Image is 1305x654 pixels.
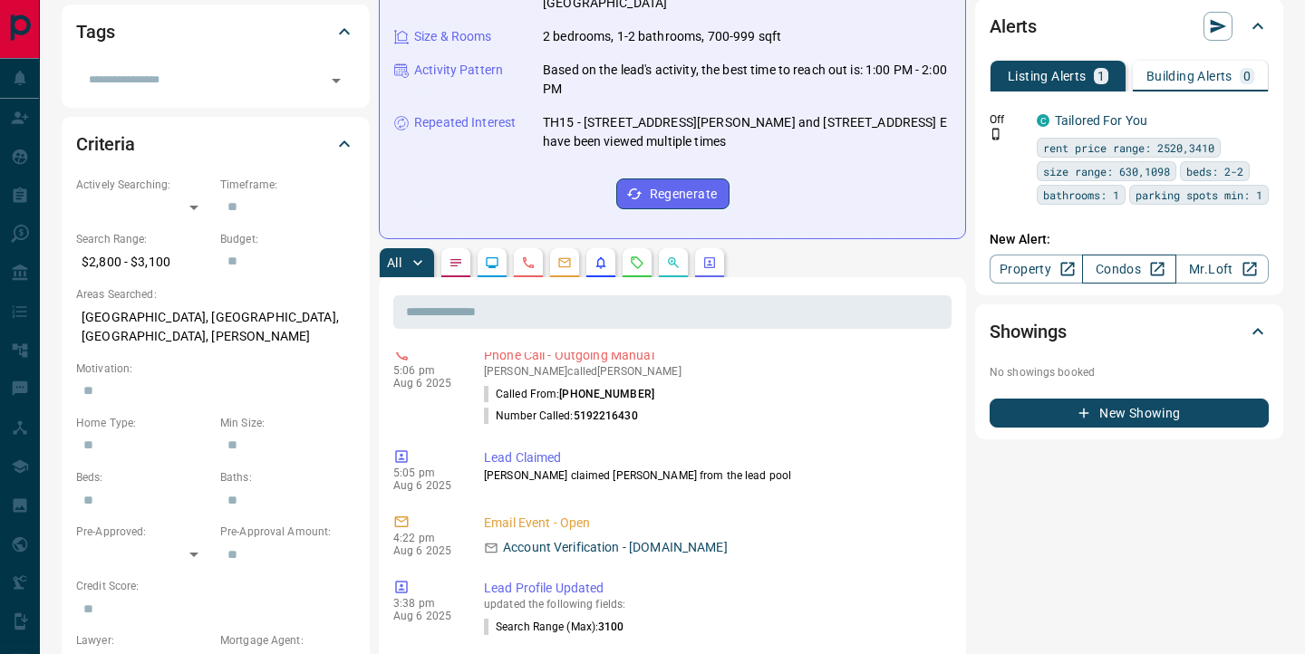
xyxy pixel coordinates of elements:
[393,377,457,390] p: Aug 6 2025
[220,415,355,431] p: Min Size:
[484,346,944,365] p: Phone Call - Outgoing Manual
[598,620,623,633] span: 3100
[990,12,1037,41] h2: Alerts
[484,365,944,378] p: [PERSON_NAME] called [PERSON_NAME]
[594,255,608,270] svg: Listing Alerts
[1082,255,1175,284] a: Condos
[990,364,1269,380] p: No showings booked
[76,130,135,159] h2: Criteria
[220,632,355,649] p: Mortgage Agent:
[220,524,355,540] p: Pre-Approval Amount:
[666,255,681,270] svg: Opportunities
[76,632,211,649] p: Lawyer:
[1175,255,1269,284] a: Mr.Loft
[76,247,211,277] p: $2,800 - $3,100
[1043,139,1214,157] span: rent price range: 2520,3410
[543,113,951,151] p: TH15 - [STREET_ADDRESS][PERSON_NAME] and [STREET_ADDRESS] E have been viewed multiple times
[702,255,717,270] svg: Agent Actions
[76,469,211,486] p: Beds:
[1146,70,1232,82] p: Building Alerts
[324,68,349,93] button: Open
[990,230,1269,249] p: New Alert:
[1043,162,1170,180] span: size range: 630,1098
[393,597,457,610] p: 3:38 pm
[630,255,644,270] svg: Requests
[76,415,211,431] p: Home Type:
[484,408,638,424] p: Number Called:
[559,388,654,400] span: [PHONE_NUMBER]
[1097,70,1105,82] p: 1
[557,255,572,270] svg: Emails
[484,386,654,402] p: Called From:
[485,255,499,270] svg: Lead Browsing Activity
[414,113,516,132] p: Repeated Interest
[1055,113,1147,128] a: Tailored For You
[990,5,1269,48] div: Alerts
[76,177,211,193] p: Actively Searching:
[76,286,355,303] p: Areas Searched:
[387,256,401,269] p: All
[76,361,355,377] p: Motivation:
[484,619,624,635] p: Search Range (Max) :
[393,479,457,492] p: Aug 6 2025
[1186,162,1243,180] span: beds: 2-2
[76,524,211,540] p: Pre-Approved:
[1043,186,1119,204] span: bathrooms: 1
[76,231,211,247] p: Search Range:
[484,448,944,467] p: Lead Claimed
[990,310,1269,353] div: Showings
[393,532,457,544] p: 4:22 pm
[1136,186,1262,204] span: parking spots min: 1
[220,231,355,247] p: Budget:
[543,27,781,46] p: 2 bedrooms, 1-2 bathrooms, 700-999 sqft
[220,469,355,486] p: Baths:
[76,17,114,46] h2: Tags
[1008,70,1087,82] p: Listing Alerts
[990,399,1269,428] button: New Showing
[503,538,728,557] p: Account Verification - [DOMAIN_NAME]
[484,579,944,598] p: Lead Profile Updated
[414,61,503,80] p: Activity Pattern
[990,128,1002,140] svg: Push Notification Only
[1037,114,1049,127] div: condos.ca
[76,10,355,53] div: Tags
[393,364,457,377] p: 5:06 pm
[484,514,944,533] p: Email Event - Open
[76,122,355,166] div: Criteria
[449,255,463,270] svg: Notes
[1243,70,1251,82] p: 0
[574,409,638,422] span: 5192216430
[393,466,457,479] p: 5:05 pm
[484,467,944,484] p: [PERSON_NAME] claimed [PERSON_NAME] from the lead pool
[616,178,730,209] button: Regenerate
[990,111,1026,128] p: Off
[543,61,951,99] p: Based on the lead's activity, the best time to reach out is: 1:00 PM - 2:00 PM
[393,610,457,622] p: Aug 6 2025
[990,255,1083,284] a: Property
[414,27,492,46] p: Size & Rooms
[220,177,355,193] p: Timeframe:
[521,255,536,270] svg: Calls
[990,317,1067,346] h2: Showings
[393,544,457,557] p: Aug 6 2025
[484,598,944,611] p: updated the following fields:
[76,578,355,594] p: Credit Score:
[76,303,355,351] p: [GEOGRAPHIC_DATA], [GEOGRAPHIC_DATA], [GEOGRAPHIC_DATA], [PERSON_NAME]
